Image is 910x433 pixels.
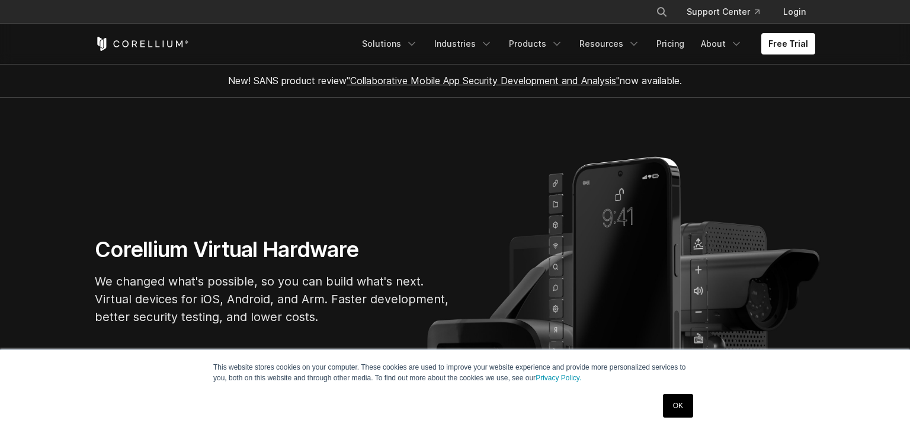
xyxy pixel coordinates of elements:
button: Search [651,1,672,23]
a: Free Trial [761,33,815,54]
a: About [694,33,749,54]
a: Solutions [355,33,425,54]
div: Navigation Menu [355,33,815,54]
a: Industries [427,33,499,54]
a: Resources [572,33,647,54]
a: Support Center [677,1,769,23]
span: New! SANS product review now available. [228,75,682,86]
a: Corellium Home [95,37,189,51]
h1: Corellium Virtual Hardware [95,236,450,263]
div: Navigation Menu [642,1,815,23]
a: Privacy Policy. [536,374,581,382]
p: This website stores cookies on your computer. These cookies are used to improve your website expe... [213,362,697,383]
a: Products [502,33,570,54]
a: Login [774,1,815,23]
a: OK [663,394,693,418]
a: Pricing [649,33,691,54]
a: "Collaborative Mobile App Security Development and Analysis" [347,75,620,86]
p: We changed what's possible, so you can build what's next. Virtual devices for iOS, Android, and A... [95,272,450,326]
